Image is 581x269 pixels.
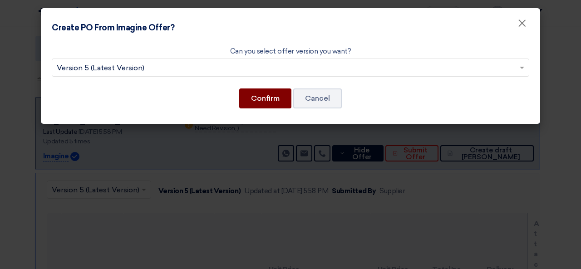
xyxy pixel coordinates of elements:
[239,88,291,108] button: Confirm
[52,22,174,34] h4: Create PO From Imagine Offer?
[293,88,342,108] button: Cancel
[230,46,351,57] label: Can you select offer version you want?
[510,15,534,33] button: Close
[517,16,527,34] span: ×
